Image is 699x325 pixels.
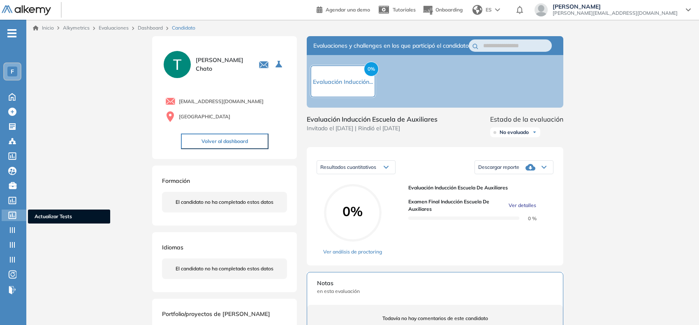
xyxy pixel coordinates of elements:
img: Ícono de flecha [532,130,537,135]
a: Ver análisis de proctoring [323,248,382,256]
span: Evaluaciones y challenges en los que participó el candidato [313,41,469,50]
span: 0 % [518,215,537,221]
span: F [11,68,14,75]
i: - [7,32,16,34]
span: [EMAIL_ADDRESS][DOMAIN_NAME] [179,98,264,105]
span: [PERSON_NAME][EMAIL_ADDRESS][DOMAIN_NAME] [553,10,678,16]
button: Volver al dashboard [181,134,268,149]
span: ES [486,6,492,14]
a: Agendar una demo [317,4,370,14]
span: Ver detalles [509,202,536,209]
span: Tutoriales [393,7,416,13]
span: Invitado el [DATE] | Rindió el [DATE] [307,124,437,133]
span: Estado de la evaluación [490,114,563,124]
a: Evaluaciones [99,25,129,31]
button: Onboarding [422,1,463,19]
span: El candidato no ha completado estos datos [176,265,273,272]
span: Alkymetrics [63,25,90,31]
span: Idiomas [162,244,183,251]
button: Seleccione la evaluación activa [272,57,287,72]
span: Evaluación Inducción Escuela de Auxiliares [307,114,437,124]
span: Notas [317,279,553,288]
span: 0% [324,205,382,218]
span: [PERSON_NAME] Chato [196,56,249,73]
span: Todavía no hay comentarios de este candidato [317,315,553,322]
span: Onboarding [435,7,463,13]
span: Resultados cuantitativos [320,164,376,170]
img: Logo [2,5,51,16]
span: [PERSON_NAME] [553,3,678,10]
span: No evaluado [500,129,529,136]
span: en esta evaluación [317,288,553,295]
span: Examen final Inducción escuela de auxiliares [408,198,505,213]
span: El candidato no ha completado estos datos [176,198,273,206]
span: 0% [364,62,379,76]
img: PROFILE_MENU_LOGO_USER [162,49,192,80]
img: arrow [495,8,500,12]
span: Candidato [172,24,195,32]
span: Descargar reporte [478,164,519,171]
a: Inicio [33,24,54,32]
span: Formación [162,177,190,184]
span: Portfolio/proyectos de [PERSON_NAME] [162,310,270,318]
span: Evaluación Inducción... [313,78,373,85]
span: Actualizar Tests [35,213,104,220]
a: Dashboard [138,25,163,31]
span: Evaluación Inducción Escuela de Auxiliares [408,184,547,191]
img: world [472,5,482,15]
button: Ver detalles [505,202,536,209]
span: Agendar una demo [326,7,370,13]
span: [GEOGRAPHIC_DATA] [179,113,230,120]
